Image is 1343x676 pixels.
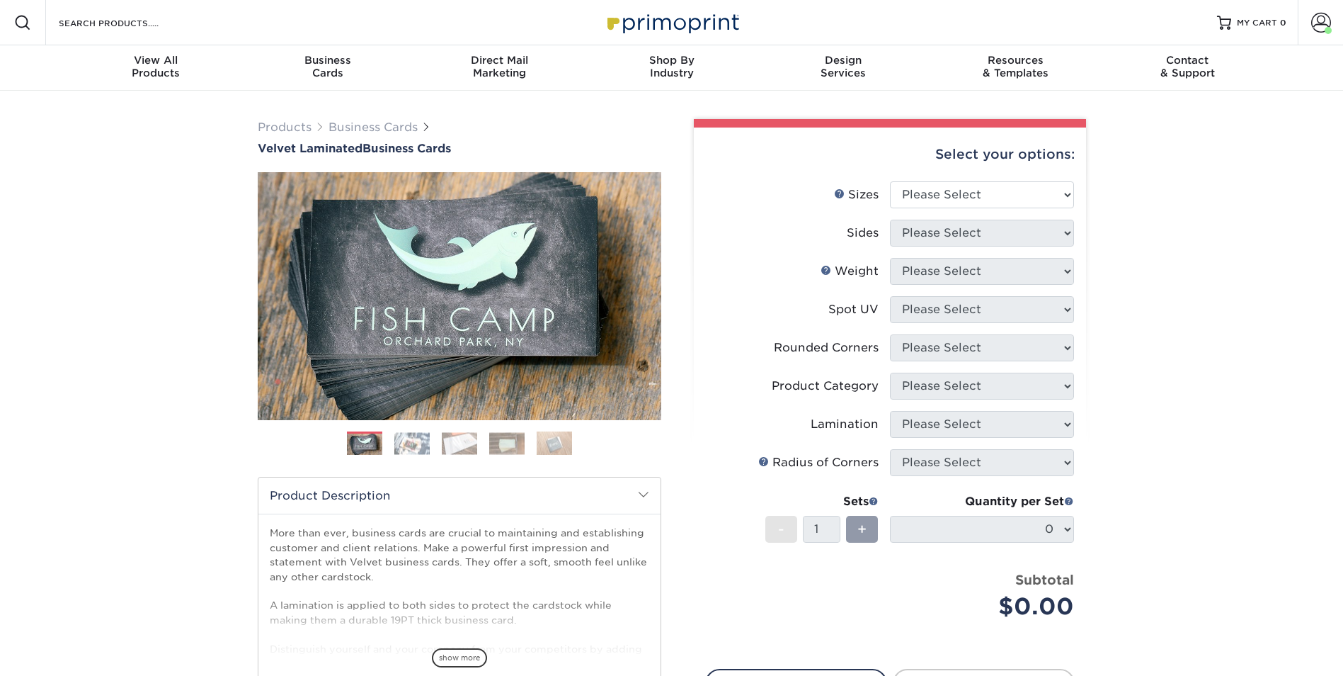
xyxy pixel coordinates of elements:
[901,590,1074,624] div: $0.00
[258,142,661,155] h1: Business Cards
[258,142,362,155] span: Velvet Laminated
[930,45,1102,91] a: Resources& Templates
[413,54,585,67] span: Direct Mail
[758,54,930,67] span: Design
[828,301,879,318] div: Spot UV
[1237,17,1277,29] span: MY CART
[765,493,879,510] div: Sets
[347,427,382,462] img: Business Cards 01
[778,519,784,540] span: -
[258,120,312,134] a: Products
[930,54,1102,79] div: & Templates
[241,54,413,67] span: Business
[821,263,879,280] div: Weight
[585,54,758,79] div: Industry
[585,45,758,91] a: Shop ByIndustry
[241,54,413,79] div: Cards
[57,14,195,31] input: SEARCH PRODUCTS.....
[601,7,743,38] img: Primoprint
[930,54,1102,67] span: Resources
[489,432,525,454] img: Business Cards 04
[774,339,879,356] div: Rounded Corners
[758,54,930,79] div: Services
[258,94,661,498] img: Velvet Laminated 01
[1102,54,1274,67] span: Contact
[772,378,879,395] div: Product Category
[241,45,413,91] a: BusinessCards
[432,648,487,667] span: show more
[258,478,661,514] h2: Product Description
[70,54,242,79] div: Products
[1102,54,1274,79] div: & Support
[758,454,879,471] div: Radius of Corners
[705,128,1075,181] div: Select your options:
[413,54,585,79] div: Marketing
[1015,572,1074,587] strong: Subtotal
[258,142,661,155] a: Velvet LaminatedBusiness Cards
[70,45,242,91] a: View AllProducts
[847,225,879,242] div: Sides
[328,120,418,134] a: Business Cards
[537,431,572,456] img: Business Cards 05
[1102,45,1274,91] a: Contact& Support
[70,54,242,67] span: View All
[394,432,430,454] img: Business Cards 02
[890,493,1074,510] div: Quantity per Set
[1280,18,1286,28] span: 0
[811,416,879,433] div: Lamination
[834,186,879,203] div: Sizes
[413,45,585,91] a: Direct MailMarketing
[857,519,867,540] span: +
[442,432,477,454] img: Business Cards 03
[758,45,930,91] a: DesignServices
[585,54,758,67] span: Shop By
